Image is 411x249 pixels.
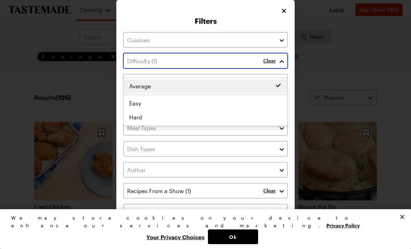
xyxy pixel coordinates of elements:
div: We may store cookies on your device to enhance our services and marketing. [11,214,394,229]
span: Easy [129,99,141,108]
a: More information about your privacy, opens in a new tab [326,222,360,228]
span: Hard [129,113,142,122]
button: Ok [208,229,258,244]
span: Average [129,82,151,90]
div: Privacy [11,214,394,244]
button: Your Privacy Choices [143,229,208,244]
button: Close [395,209,410,225]
input: Difficulty (1) [123,53,288,68]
